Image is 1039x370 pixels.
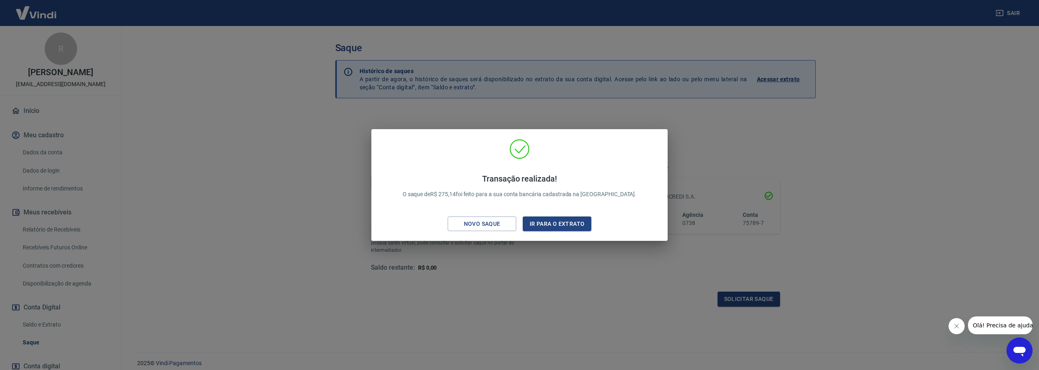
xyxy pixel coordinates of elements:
p: O saque de R$ 275,14 foi feito para a sua conta bancária cadastrada na [GEOGRAPHIC_DATA]. [403,174,637,199]
iframe: Mensagem da empresa [968,316,1033,334]
iframe: Botão para abrir a janela de mensagens [1007,338,1033,364]
span: Olá! Precisa de ajuda? [5,6,68,12]
button: Ir para o extrato [523,216,591,232]
div: Novo saque [454,219,510,229]
button: Novo saque [448,216,516,232]
h4: Transação realizada! [403,174,637,184]
iframe: Fechar mensagem [948,318,965,334]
